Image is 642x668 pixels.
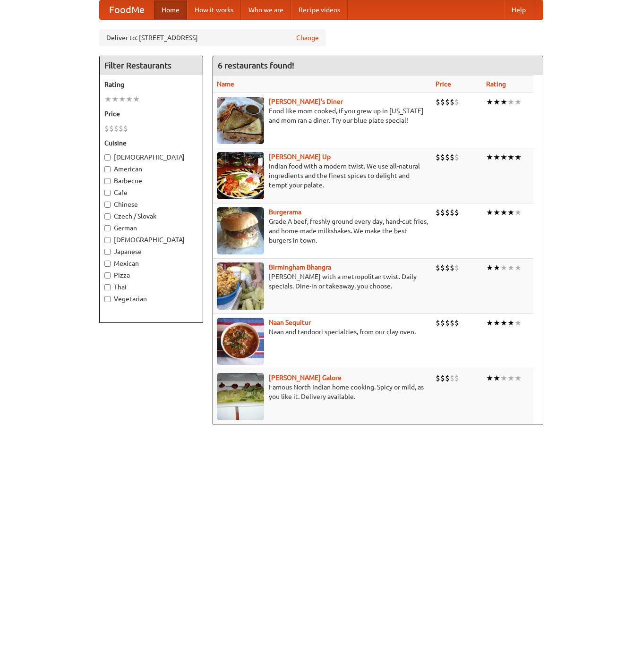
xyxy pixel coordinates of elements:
[500,373,507,383] li: ★
[486,80,506,88] a: Rating
[104,237,111,243] input: [DEMOGRAPHIC_DATA]
[104,178,111,184] input: Barbecue
[104,235,198,245] label: [DEMOGRAPHIC_DATA]
[486,262,493,273] li: ★
[100,0,154,19] a: FoodMe
[104,213,111,220] input: Czech / Slovak
[217,382,428,401] p: Famous North Indian home cooking. Spicy or mild, as you like it. Delivery available.
[486,207,493,218] li: ★
[104,272,111,279] input: Pizza
[104,247,198,256] label: Japanese
[436,262,440,273] li: $
[217,318,264,365] img: naansequitur.jpg
[493,207,500,218] li: ★
[450,373,454,383] li: $
[507,262,514,273] li: ★
[450,318,454,328] li: $
[493,318,500,328] li: ★
[104,249,111,255] input: Japanese
[119,94,126,104] li: ★
[454,262,459,273] li: $
[241,0,291,19] a: Who we are
[104,261,111,267] input: Mexican
[114,123,119,134] li: $
[104,94,111,104] li: ★
[445,207,450,218] li: $
[445,373,450,383] li: $
[104,154,111,161] input: [DEMOGRAPHIC_DATA]
[486,152,493,162] li: ★
[514,262,522,273] li: ★
[104,200,198,209] label: Chinese
[500,152,507,162] li: ★
[440,318,445,328] li: $
[104,138,198,148] h5: Cuisine
[445,97,450,107] li: $
[436,97,440,107] li: $
[104,223,198,233] label: German
[104,211,198,221] label: Czech / Slovak
[450,262,454,273] li: $
[440,97,445,107] li: $
[454,152,459,162] li: $
[269,98,343,105] a: [PERSON_NAME]'s Diner
[454,207,459,218] li: $
[154,0,187,19] a: Home
[486,318,493,328] li: ★
[217,272,428,291] p: [PERSON_NAME] with a metropolitan twist. Daily specials. Dine-in or takeaway, you choose.
[445,152,450,162] li: $
[217,207,264,254] img: burgerama.jpg
[99,29,326,46] div: Deliver to: [STREET_ADDRESS]
[450,97,454,107] li: $
[514,318,522,328] li: ★
[217,80,234,88] a: Name
[217,97,264,144] img: sallys.jpg
[445,262,450,273] li: $
[111,94,119,104] li: ★
[291,0,348,19] a: Recipe videos
[500,97,507,107] li: ★
[507,373,514,383] li: ★
[104,190,111,196] input: Cafe
[126,94,133,104] li: ★
[104,188,198,197] label: Cafe
[104,282,198,292] label: Thai
[507,207,514,218] li: ★
[104,294,198,304] label: Vegetarian
[269,319,311,326] a: Naan Sequitur
[450,152,454,162] li: $
[493,152,500,162] li: ★
[104,284,111,290] input: Thai
[217,161,428,190] p: Indian food with a modern twist. We use all-natural ingredients and the finest spices to delight ...
[493,97,500,107] li: ★
[504,0,533,19] a: Help
[104,202,111,208] input: Chinese
[514,152,522,162] li: ★
[217,262,264,310] img: bhangra.jpg
[436,373,440,383] li: $
[296,33,319,42] a: Change
[218,61,294,70] ng-pluralize: 6 restaurants found!
[514,207,522,218] li: ★
[507,318,514,328] li: ★
[493,262,500,273] li: ★
[269,263,331,271] b: Birmingham Bhangra
[187,0,241,19] a: How it works
[217,327,428,337] p: Naan and tandoori specialties, from our clay oven.
[440,262,445,273] li: $
[217,217,428,245] p: Grade A beef, freshly ground every day, hand-cut fries, and home-made milkshakes. We make the bes...
[445,318,450,328] li: $
[500,207,507,218] li: ★
[217,106,428,125] p: Food like mom cooked, if you grew up in [US_STATE] and mom ran a diner. Try our blue plate special!
[104,123,109,134] li: $
[436,152,440,162] li: $
[104,164,198,174] label: American
[269,374,342,381] a: [PERSON_NAME] Galore
[217,373,264,420] img: currygalore.jpg
[123,123,128,134] li: $
[104,109,198,118] h5: Price
[104,166,111,172] input: American
[486,373,493,383] li: ★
